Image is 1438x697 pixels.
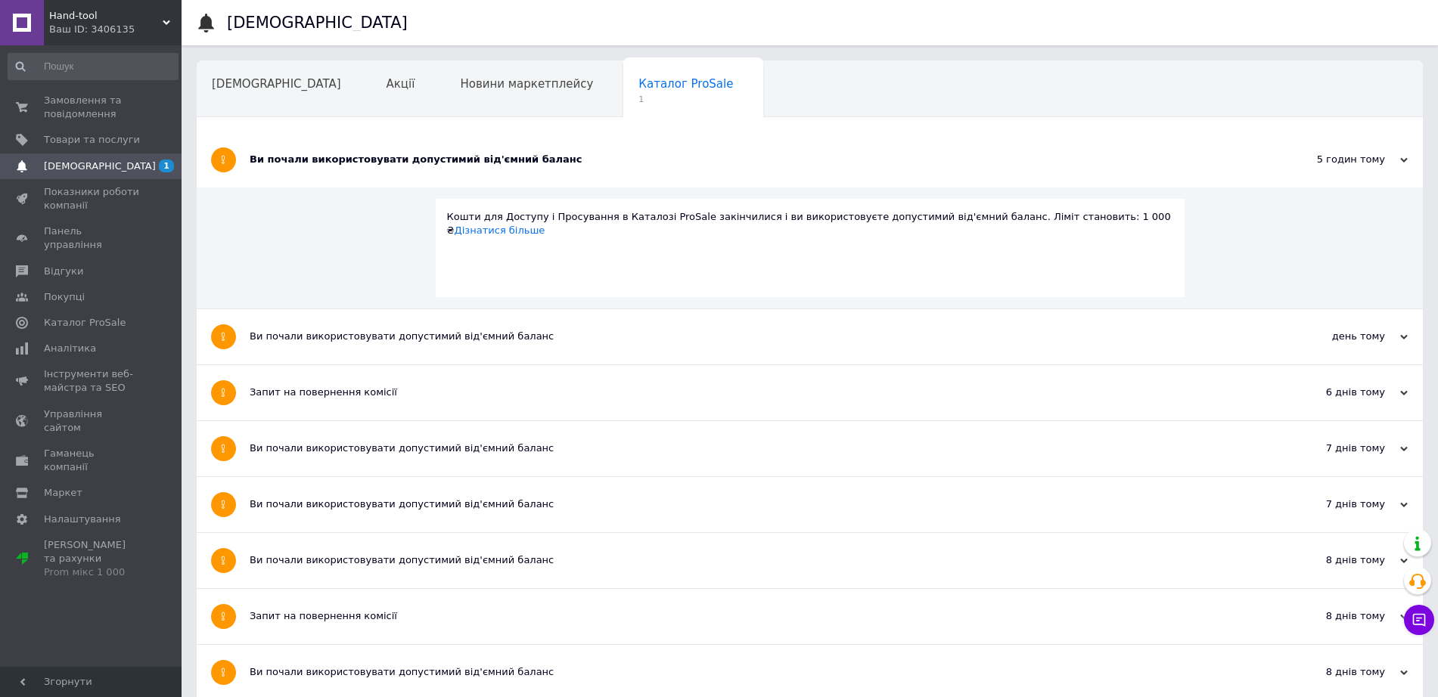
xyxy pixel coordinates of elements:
[227,14,408,32] h1: [DEMOGRAPHIC_DATA]
[250,609,1256,623] div: Запит на повернення комісії
[1256,609,1408,623] div: 8 днів тому
[638,77,733,91] span: Каталог ProSale
[212,77,341,91] span: [DEMOGRAPHIC_DATA]
[44,94,140,121] span: Замовлення та повідомлення
[638,94,733,105] span: 1
[1256,553,1408,567] div: 8 днів тому
[1256,330,1408,343] div: день тому
[1256,665,1408,679] div: 8 днів тому
[1256,441,1408,455] div: 7 днів тому
[44,513,121,526] span: Налаштування
[460,77,593,91] span: Новини маркетплейсу
[1404,605,1434,635] button: Чат з покупцем
[49,9,163,23] span: Hand-tool
[44,265,83,278] span: Відгуки
[250,386,1256,399] div: Запит на повернення комісії
[44,160,156,173] span: [DEMOGRAPHIC_DATA]
[250,441,1256,455] div: Ви почали використовувати допустимий від'ємний баланс
[44,367,140,395] span: Інструменти веб-майстра та SEO
[44,290,85,304] span: Покупці
[49,23,182,36] div: Ваш ID: 3406135
[455,225,545,236] a: Дізнатися більше
[250,497,1256,511] div: Ви почали використовувати допустимий від'ємний баланс
[44,486,82,500] span: Маркет
[159,160,174,172] span: 1
[250,153,1256,166] div: Ви почали використовувати допустимий від'ємний баланс
[250,553,1256,567] div: Ви почали використовувати допустимий від'ємний баланс
[387,77,415,91] span: Акції
[44,316,126,330] span: Каталог ProSale
[447,210,1173,237] div: Кошти для Доступу і Просування в Каталозі ProSale закінчилися і ви використовуєте допустимий від'...
[44,225,140,252] span: Панель управління
[1256,386,1408,399] div: 6 днів тому
[44,407,140,435] span: Управління сайтом
[44,133,140,147] span: Товари та послуги
[1256,153,1408,166] div: 5 годин тому
[44,538,140,580] span: [PERSON_NAME] та рахунки
[44,447,140,474] span: Гаманець компанії
[8,53,179,80] input: Пошук
[44,342,96,355] span: Аналітика
[44,185,140,212] span: Показники роботи компанії
[250,665,1256,679] div: Ви почали використовувати допустимий від'ємний баланс
[44,565,140,579] div: Prom мікс 1 000
[1256,497,1408,511] div: 7 днів тому
[250,330,1256,343] div: Ви почали використовувати допустимий від'ємний баланс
